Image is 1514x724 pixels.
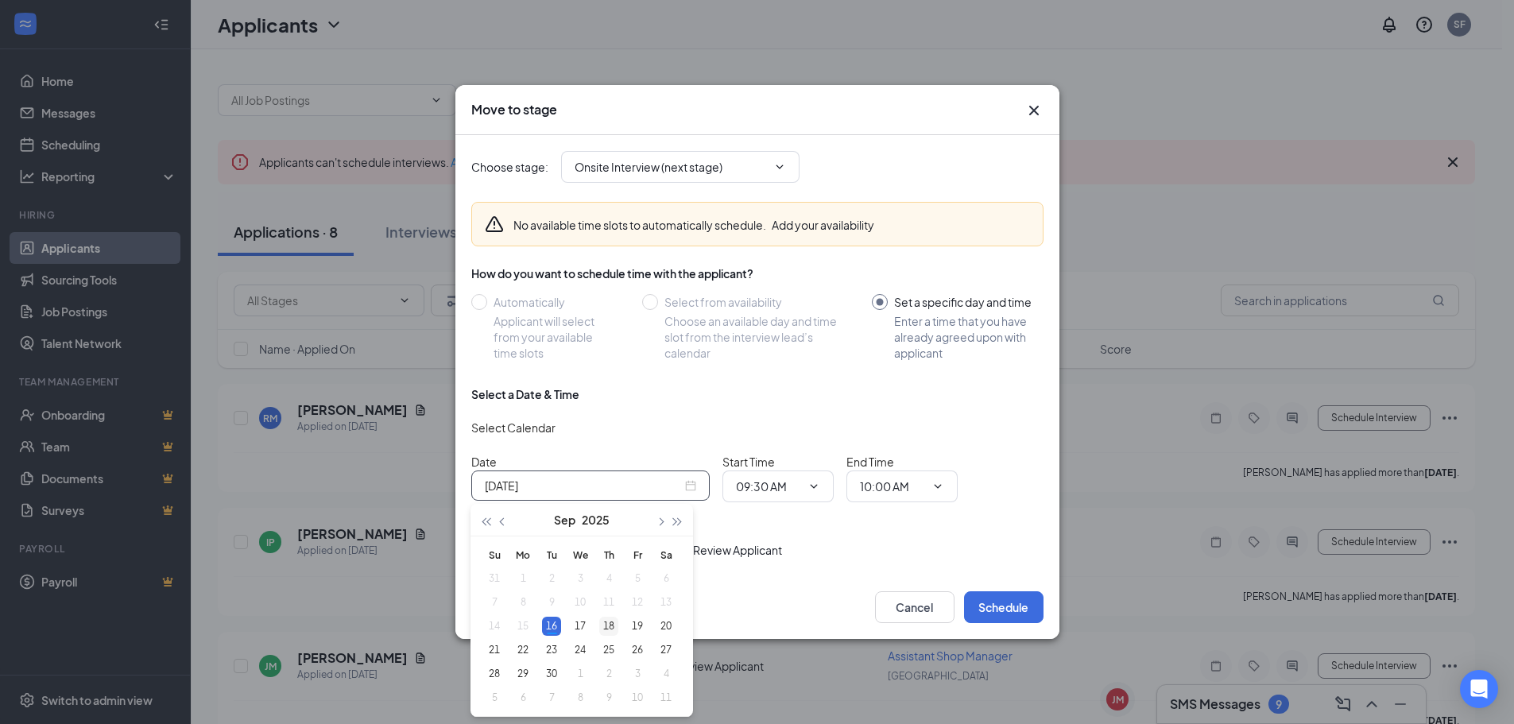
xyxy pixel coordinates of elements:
td: 2025-10-11 [652,686,680,710]
td: 2025-09-25 [594,638,623,662]
span: Date [471,455,497,469]
div: 22 [513,641,532,660]
button: Sep [554,504,575,536]
div: 4 [656,664,676,683]
div: 20 [656,617,676,636]
td: 2025-09-28 [480,662,509,686]
div: 10 [628,688,647,707]
td: 2025-09-23 [537,638,566,662]
div: 9 [599,688,618,707]
div: 16 [542,617,561,636]
input: Sep 16, 2025 [485,477,682,494]
div: 29 [513,664,532,683]
td: 2025-10-07 [537,686,566,710]
div: 18 [599,617,618,636]
td: 2025-10-08 [566,686,594,710]
div: 2 [599,664,618,683]
div: 17 [571,617,590,636]
td: 2025-10-05 [480,686,509,710]
span: Choose stage : [471,158,548,176]
svg: ChevronDown [931,480,944,493]
span: Start Time [722,455,775,469]
td: 2025-09-22 [509,638,537,662]
div: 8 [571,688,590,707]
td: 2025-09-16 [537,614,566,638]
div: 11 [656,688,676,707]
svg: Cross [1024,101,1044,120]
div: 27 [656,641,676,660]
td: 2025-09-24 [566,638,594,662]
h3: Move to stage [471,101,557,118]
button: Close [1024,101,1044,120]
td: 2025-10-09 [594,686,623,710]
th: Sa [652,543,680,567]
th: We [566,543,594,567]
div: No available time slots to automatically schedule. [513,217,874,233]
span: End Time [846,455,894,469]
div: 6 [513,688,532,707]
svg: ChevronDown [807,480,820,493]
th: Mo [509,543,537,567]
input: Start time [736,478,801,495]
td: 2025-09-20 [652,614,680,638]
div: 25 [599,641,618,660]
div: 21 [485,641,504,660]
td: 2025-09-17 [566,614,594,638]
td: 2025-09-21 [480,638,509,662]
div: 3 [628,664,647,683]
div: 1 [571,664,590,683]
div: Select a Date & Time [471,386,579,402]
button: Add your availability [772,217,874,233]
td: 2025-09-18 [594,614,623,638]
td: 2025-10-01 [566,662,594,686]
td: 2025-09-29 [509,662,537,686]
div: How do you want to schedule time with the applicant? [471,265,1044,281]
td: 2025-09-19 [623,614,652,638]
span: Select Calendar [471,420,556,435]
div: Open Intercom Messenger [1460,670,1498,708]
div: 7 [542,688,561,707]
td: 2025-10-04 [652,662,680,686]
div: 23 [542,641,561,660]
td: 2025-10-10 [623,686,652,710]
button: Schedule [964,591,1044,623]
svg: ChevronDown [773,161,786,173]
div: 24 [571,641,590,660]
td: 2025-10-06 [509,686,537,710]
div: 5 [485,688,504,707]
td: 2025-10-02 [594,662,623,686]
input: End time [860,478,925,495]
div: 28 [485,664,504,683]
td: 2025-10-03 [623,662,652,686]
button: 2025 [582,504,610,536]
th: Fr [623,543,652,567]
td: 2025-09-27 [652,638,680,662]
th: Tu [537,543,566,567]
td: 2025-09-30 [537,662,566,686]
th: Th [594,543,623,567]
div: 30 [542,664,561,683]
div: 26 [628,641,647,660]
button: Cancel [875,591,954,623]
svg: Warning [485,215,504,234]
td: 2025-09-26 [623,638,652,662]
div: 19 [628,617,647,636]
th: Su [480,543,509,567]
